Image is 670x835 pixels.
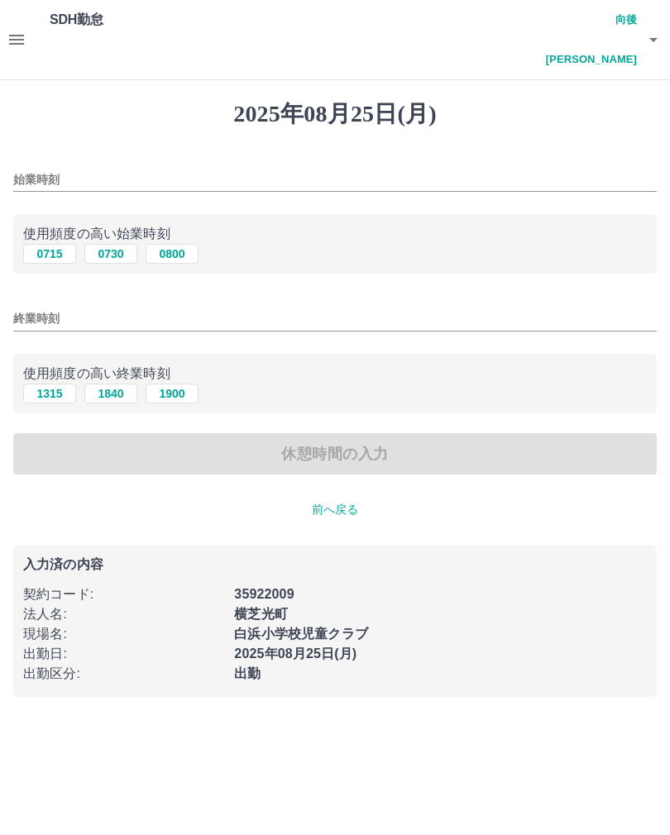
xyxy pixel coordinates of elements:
b: 2025年08月25日(月) [234,647,357,661]
p: 契約コード : [23,584,224,604]
p: 出勤区分 : [23,664,224,684]
p: 使用頻度の高い始業時刻 [23,224,647,244]
p: 入力済の内容 [23,558,647,571]
button: 1315 [23,384,76,403]
button: 1900 [146,384,199,403]
b: 白浜小学校児童クラブ [234,627,368,641]
button: 0715 [23,244,76,264]
p: 現場名 : [23,624,224,644]
button: 0800 [146,244,199,264]
b: 出勤 [234,666,261,680]
p: 使用頻度の高い終業時刻 [23,364,647,384]
button: 0730 [84,244,137,264]
b: 35922009 [234,587,294,601]
b: 横芝光町 [234,607,288,621]
h1: 2025年08月25日(月) [13,100,657,128]
p: 法人名 : [23,604,224,624]
p: 出勤日 : [23,644,224,664]
p: 前へ戻る [13,501,657,518]
button: 1840 [84,384,137,403]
